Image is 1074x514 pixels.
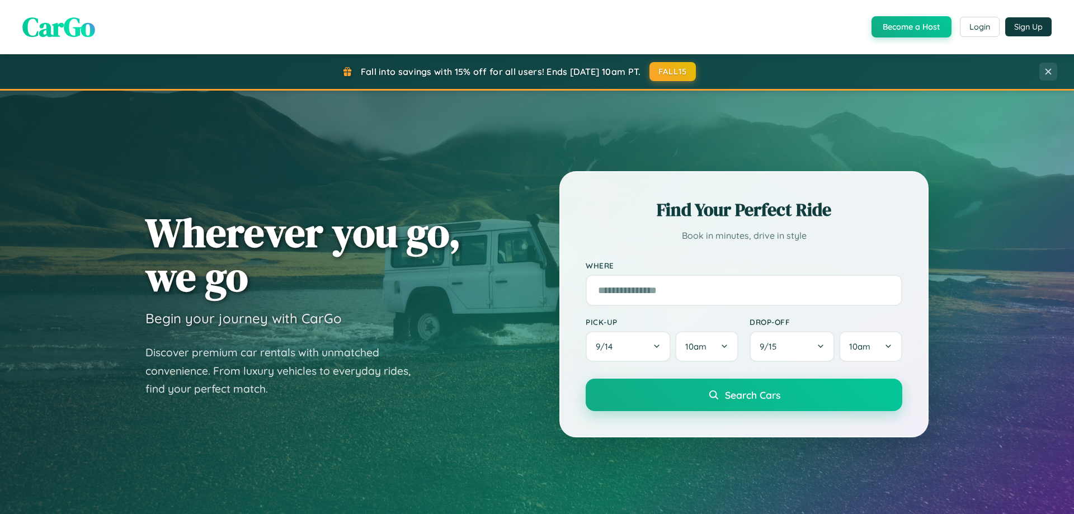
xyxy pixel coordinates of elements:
[586,228,902,244] p: Book in minutes, drive in style
[685,341,706,352] span: 10am
[760,341,782,352] span: 9 / 15
[849,341,870,352] span: 10am
[750,317,902,327] label: Drop-off
[839,331,902,362] button: 10am
[586,261,902,270] label: Where
[586,317,738,327] label: Pick-up
[1005,17,1052,36] button: Sign Up
[586,197,902,222] h2: Find Your Perfect Ride
[649,62,696,81] button: FALL15
[361,66,641,77] span: Fall into savings with 15% off for all users! Ends [DATE] 10am PT.
[596,341,618,352] span: 9 / 14
[145,310,342,327] h3: Begin your journey with CarGo
[675,331,738,362] button: 10am
[960,17,1000,37] button: Login
[22,8,95,45] span: CarGo
[586,331,671,362] button: 9/14
[725,389,780,401] span: Search Cars
[586,379,902,411] button: Search Cars
[145,210,461,299] h1: Wherever you go, we go
[750,331,835,362] button: 9/15
[145,343,425,398] p: Discover premium car rentals with unmatched convenience. From luxury vehicles to everyday rides, ...
[872,16,951,37] button: Become a Host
